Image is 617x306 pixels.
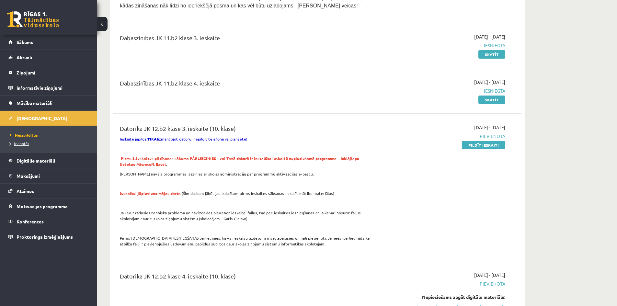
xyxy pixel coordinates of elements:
[474,33,505,40] span: [DATE] - [DATE]
[8,184,89,198] a: Atzīmes
[17,158,55,164] span: Digitālie materiāli
[120,190,373,196] p: (Šim darbam jābūt jau izdarītam pirms ieskaites sākšanas - skatīt mācību materiālus)
[383,294,505,300] div: Nepieciešams apgūt digitālo materiālu:
[8,153,89,168] a: Digitālie materiāli
[8,65,89,80] a: Ziņojumi
[383,133,505,140] span: Pievienota
[383,87,505,94] span: Iesniegta
[8,80,89,95] a: Informatīvie ziņojumi
[17,54,32,60] span: Aktuāli
[17,188,34,194] span: Atzīmes
[8,111,89,126] a: [DEMOGRAPHIC_DATA]
[120,33,373,45] div: Dabaszinības JK 11.b2 klase 3. ieskaite
[10,132,91,138] a: Neizpildītās
[8,229,89,244] a: Proktoringa izmēģinājums
[10,141,91,146] a: Izlabotās
[8,50,89,65] a: Aktuāli
[17,168,89,183] legend: Maksājumi
[8,35,89,50] a: Sākums
[17,234,73,240] span: Proktoringa izmēģinājums
[120,210,373,221] p: Ja Tev ir radusies tehniska problēma un nav izdevies pievienot ieskaitei failus, tad pēc ieskaite...
[17,65,89,80] legend: Ziņojumi
[17,219,44,224] span: Konferences
[120,171,373,177] p: [PERSON_NAME] nav šīs programmas, sazinies ar skolas administrāciju par programmu aktivizācijas e...
[17,203,68,209] span: Motivācijas programma
[478,50,505,59] a: Skatīt
[383,280,505,287] span: Pievienota
[8,168,89,183] a: Maksājumi
[8,199,89,214] a: Motivācijas programma
[120,124,373,136] div: Datorika JK 12.b2 klase 3. ieskaite (10. klase)
[462,141,505,149] a: Pildīt ieskaiti
[10,141,29,146] span: Izlabotās
[17,39,33,45] span: Sākums
[8,214,89,229] a: Konferences
[7,11,59,28] a: Rīgas 1. Tālmācības vidusskola
[478,96,505,104] a: Skatīt
[120,235,373,247] p: Pirms [DEMOGRAPHIC_DATA] IESNIEGŠANAS pārliecinies, ka visi ieskaišu uzdevumi ir saglabājušies un...
[120,156,359,167] span: Pirms 3.ieskaites pildīšanas sākuma PĀRLIECINIES - vai Tavā datorā ir instalēta ieskaitē nepiecie...
[147,136,158,142] strong: TIKAI
[474,124,505,131] span: [DATE] - [DATE]
[474,79,505,85] span: [DATE] - [DATE]
[120,136,247,142] span: Ieskaite jāpilda, izmantojot datoru, nepildīt telefonā vai planšetē!
[10,132,38,138] span: Neizpildītās
[17,115,67,121] span: [DEMOGRAPHIC_DATA]
[120,156,359,167] strong: .
[17,80,89,95] legend: Informatīvie ziņojumi
[120,191,181,196] span: Ieskaitei jāpievieno mājas darbs
[120,79,373,91] div: Dabaszinības JK 11.b2 klase 4. ieskaite
[383,42,505,49] span: Iesniegta
[474,272,505,278] span: [DATE] - [DATE]
[17,100,52,106] span: Mācību materiāli
[8,96,89,110] a: Mācību materiāli
[120,272,373,284] div: Datorika JK 12.b2 klase 4. ieskaite (10. klase)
